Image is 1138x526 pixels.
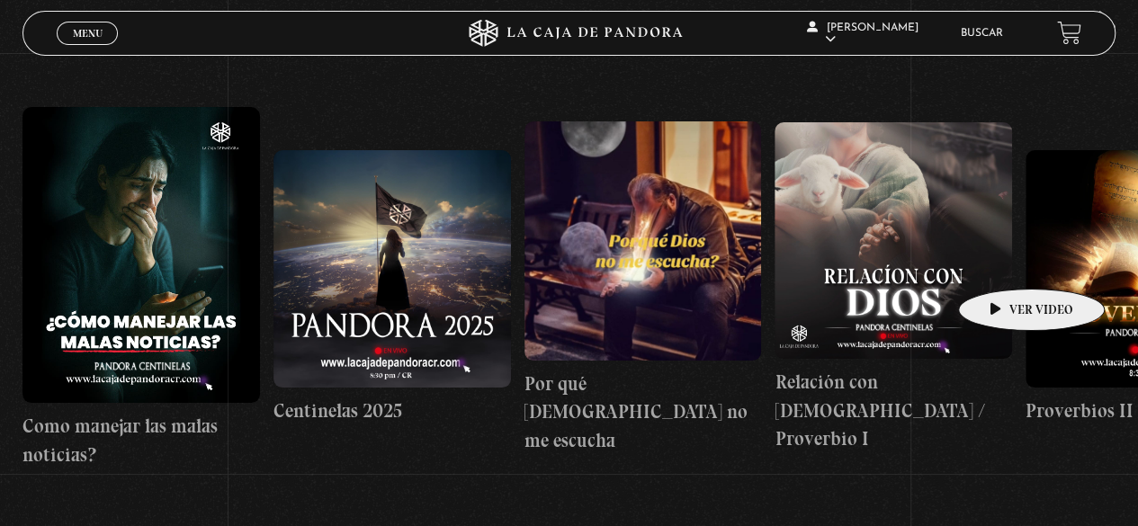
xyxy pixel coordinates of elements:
a: View your shopping cart [1057,21,1081,45]
span: [PERSON_NAME] [807,22,918,45]
span: Cerrar [67,42,109,55]
h4: Como manejar las malas noticias? [22,412,260,468]
a: Por qué [DEMOGRAPHIC_DATA] no me escucha [524,56,762,521]
a: Relación con [DEMOGRAPHIC_DATA] / Proverbio I [775,56,1012,521]
a: Como manejar las malas noticias? [22,56,260,521]
h4: Relación con [DEMOGRAPHIC_DATA] / Proverbio I [775,368,1012,453]
a: Centinelas 2025 [273,56,511,521]
span: Menu [73,28,103,39]
button: Next [1084,11,1116,42]
button: Previous [22,11,54,42]
h4: Centinelas 2025 [273,397,511,425]
h4: Por qué [DEMOGRAPHIC_DATA] no me escucha [524,370,762,455]
a: Buscar [961,28,1003,39]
